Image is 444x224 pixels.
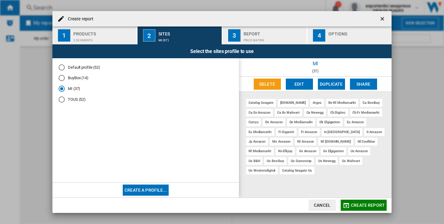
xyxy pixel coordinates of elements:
div: 4 [313,29,325,42]
button: Cancel [309,200,336,211]
button: Create report [341,200,387,211]
div: ca bestbuy [360,99,382,107]
div: us amazon [348,147,370,155]
md-radio-button: Default profile (52) [59,64,233,70]
button: getI18NText('BUTTONS.CLOSE_DIALOG') [377,13,389,25]
div: 3 [228,29,240,42]
div: catalog seagate [246,99,276,107]
button: 3 Report Price Matrix [223,26,307,44]
div: nl [DOMAIN_NAME] [318,138,353,145]
div: be nl mediamarkt [326,99,358,107]
div: ca newegg [304,109,326,116]
h4: Create report [65,16,93,22]
div: fr amazon [298,128,320,136]
div: MI (37) [158,35,219,42]
div: 2 [143,29,155,42]
div: de mediamarkt [287,118,315,126]
div: Sites [158,29,219,35]
div: us gamestop [288,157,314,165]
div: es mediamarkt [246,128,274,136]
div: it amazon [364,128,384,136]
div: us walmart [339,157,362,165]
div: nl mediamarkt [246,147,274,155]
button: Share [350,79,377,90]
div: ca en walmart [275,109,302,116]
md-radio-button: TOUS (52) [59,96,233,102]
div: Products [73,29,134,35]
button: Edit [286,79,313,90]
ng-md-icon: getI18NText('BUTTONS.CLOSE_DIALOG') [379,16,387,23]
div: jp amazon [246,138,268,145]
div: 2 segments [73,35,134,42]
button: Create a profile... [123,185,169,196]
div: in [GEOGRAPHIC_DATA] [322,128,362,136]
md-radio-button: MI (37) [59,86,233,92]
button: 4 Options [307,26,392,44]
div: us westerndigital [246,167,278,174]
div: no elkjop [276,147,295,155]
div: argos [310,99,324,107]
div: Report [244,29,304,35]
div: us newegg [316,157,338,165]
md-radio-button: BuyBox (14) [59,75,233,81]
div: ch fr mediamarkt [350,109,382,116]
div: dk elgiganten [317,118,343,126]
div: currys [246,118,261,126]
div: us bestbuy [264,157,286,165]
div: Options [328,29,389,35]
button: 2 Sites MI (37) [138,26,222,44]
div: nl amazon [295,138,316,145]
div: ca en amazon [246,109,273,116]
span: Create report [351,203,385,208]
div: nl coolblue [355,138,377,145]
div: Price Matrix [244,35,304,42]
div: [DOMAIN_NAME] [278,99,309,107]
div: MI [239,58,392,69]
button: Delete [254,79,281,90]
div: es amazon [344,118,366,126]
div: se amazon [297,147,319,155]
div: fi gigantti [276,128,297,136]
div: mx amazon [270,138,293,145]
div: us b&h [246,157,262,165]
button: 1 Products 2 segments [52,26,137,44]
div: Select the sites profile to use [52,44,392,58]
div: catalog seagate us [280,167,314,174]
button: Duplicate [318,79,345,90]
div: ch digitec [328,109,348,116]
div: de amazon [263,118,285,126]
div: 1 [58,29,70,42]
div: se elgiganten [321,147,346,155]
div: (37) [239,69,392,73]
